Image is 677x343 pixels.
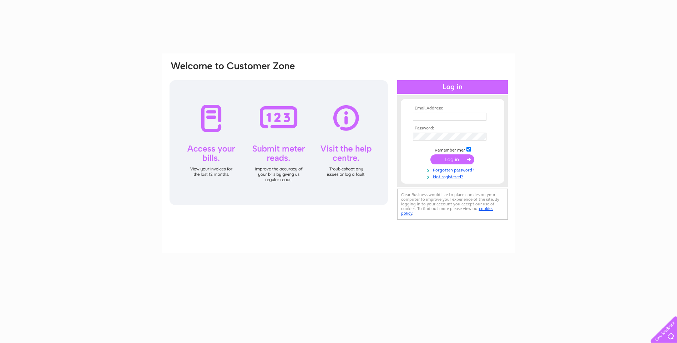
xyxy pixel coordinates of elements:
[401,206,493,216] a: cookies policy
[430,154,474,164] input: Submit
[413,166,494,173] a: Forgotten password?
[397,189,508,220] div: Clear Business would like to place cookies on your computer to improve your experience of the sit...
[411,126,494,131] th: Password:
[413,173,494,180] a: Not registered?
[411,106,494,111] th: Email Address:
[411,146,494,153] td: Remember me?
